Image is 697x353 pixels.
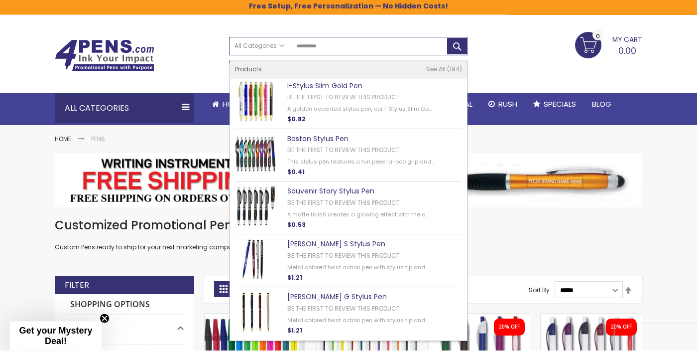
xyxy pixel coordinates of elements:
[55,42,154,74] img: 4Pens Custom Pens and Promotional Products
[287,137,348,147] a: Boston Stylus Pen
[287,214,435,221] div: A matte finish creates a glowing effect with the c...
[498,102,517,112] span: Rush
[385,58,468,78] div: Free shipping on pen orders over $199
[287,201,400,210] a: Be the first to review this product
[529,289,550,297] label: Sort By
[55,220,642,236] h1: Customized Promotional Pens
[287,295,387,305] a: [PERSON_NAME] G Stylus Pen
[223,102,243,112] span: Home
[287,254,400,263] a: Be the first to review this product
[287,267,435,274] div: Metal colored twist action pen with stylus tip and...
[287,171,305,179] span: $0.41
[65,283,89,294] strong: Filter
[10,324,102,353] div: Get your Mystery Deal!Close teaser
[55,96,194,126] div: All Categories
[287,223,306,232] span: $0.53
[234,45,284,53] span: All Categories
[287,276,302,285] span: $1.21
[287,96,400,104] a: Be the first to review this product
[480,96,525,118] a: Rush
[19,328,92,349] span: Get your Mystery Deal!
[596,34,600,44] span: 0
[287,149,400,157] a: Be the first to review this product
[65,297,184,319] strong: Shopping Options
[214,284,233,300] strong: Grid
[287,108,435,116] div: A golden accented stylus pen, our I-Stylus Slim Go...
[235,295,276,336] img: Meryl G Stylus Pen
[611,327,632,334] div: 20% OFF
[91,138,105,146] strong: Pens
[100,316,110,326] button: Close teaser
[287,307,400,316] a: Be the first to review this product
[287,329,302,338] span: $1.21
[235,189,276,230] img: Souvenir Story Stylus Pen
[575,35,642,60] a: 0.00 0
[544,102,576,112] span: Specials
[205,316,306,325] a: Belfast B Value Stick Pen
[235,84,276,125] img: I-Stylus Slim Gold Pen
[541,316,642,325] a: Oak Pen
[287,242,385,252] a: [PERSON_NAME] S Stylus Pen
[426,68,446,76] span: See All
[447,68,462,76] span: 194
[235,137,276,178] img: Boston Stylus Pen
[287,161,435,169] div: This stylus pen features a fun peek-a-boo grip and...
[618,47,636,60] span: 0.00
[287,118,306,126] span: $0.82
[204,96,251,118] a: Home
[287,189,374,199] a: Souvenir Story Stylus Pen
[584,96,619,118] a: Blog
[65,318,184,335] div: Category
[235,68,262,76] span: Products
[287,320,435,327] div: Metal colored twist action pen with stylus tip and...
[426,68,462,76] a: See All 194
[525,96,584,118] a: Specials
[230,40,289,57] a: All Categories
[235,242,276,283] img: Meryl S Stylus Pen
[429,316,530,325] a: Oak Pen Solid
[287,84,362,94] a: I-Stylus Slim Gold Pen
[55,138,71,146] a: Home
[592,102,611,112] span: Blog
[615,326,697,353] iframe: Google Customer Reviews
[55,156,642,210] img: Pens
[499,327,520,334] div: 20% OFF
[55,220,642,255] div: Custom Pens ready to ship for your next marketing campaign, always high quality and affordable ge...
